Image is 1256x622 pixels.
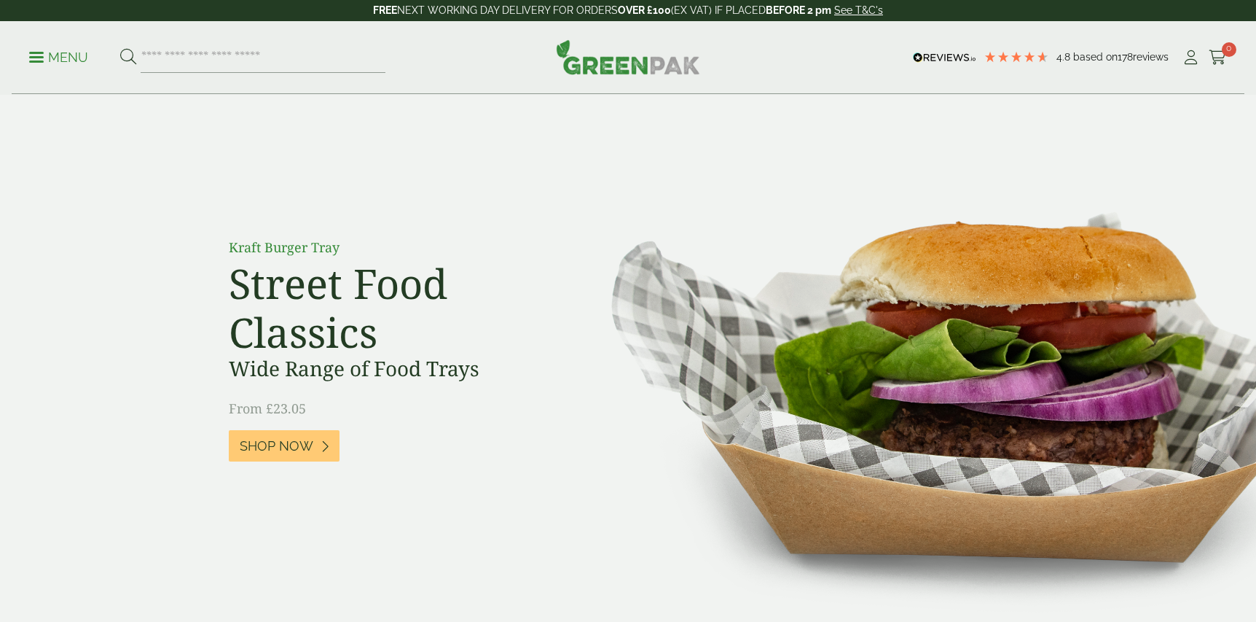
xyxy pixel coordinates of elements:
h3: Wide Range of Food Trays [229,357,557,381]
i: Cart [1209,50,1227,65]
i: My Account [1182,50,1200,65]
a: 0 [1209,47,1227,69]
strong: BEFORE 2 pm [766,4,831,16]
p: Menu [29,49,88,66]
span: 178 [1118,51,1133,63]
img: GreenPak Supplies [556,39,700,74]
h2: Street Food Classics [229,259,557,357]
a: Shop Now [229,430,339,462]
span: Shop Now [240,438,313,454]
span: Based on [1073,51,1118,63]
span: From £23.05 [229,400,306,417]
strong: OVER £100 [618,4,671,16]
span: reviews [1133,51,1169,63]
p: Kraft Burger Tray [229,238,557,257]
a: See T&C's [834,4,883,16]
span: 4.8 [1056,51,1073,63]
img: REVIEWS.io [913,53,976,63]
a: Menu [29,49,88,63]
strong: FREE [373,4,397,16]
span: 0 [1222,42,1236,57]
div: 4.78 Stars [984,50,1049,63]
